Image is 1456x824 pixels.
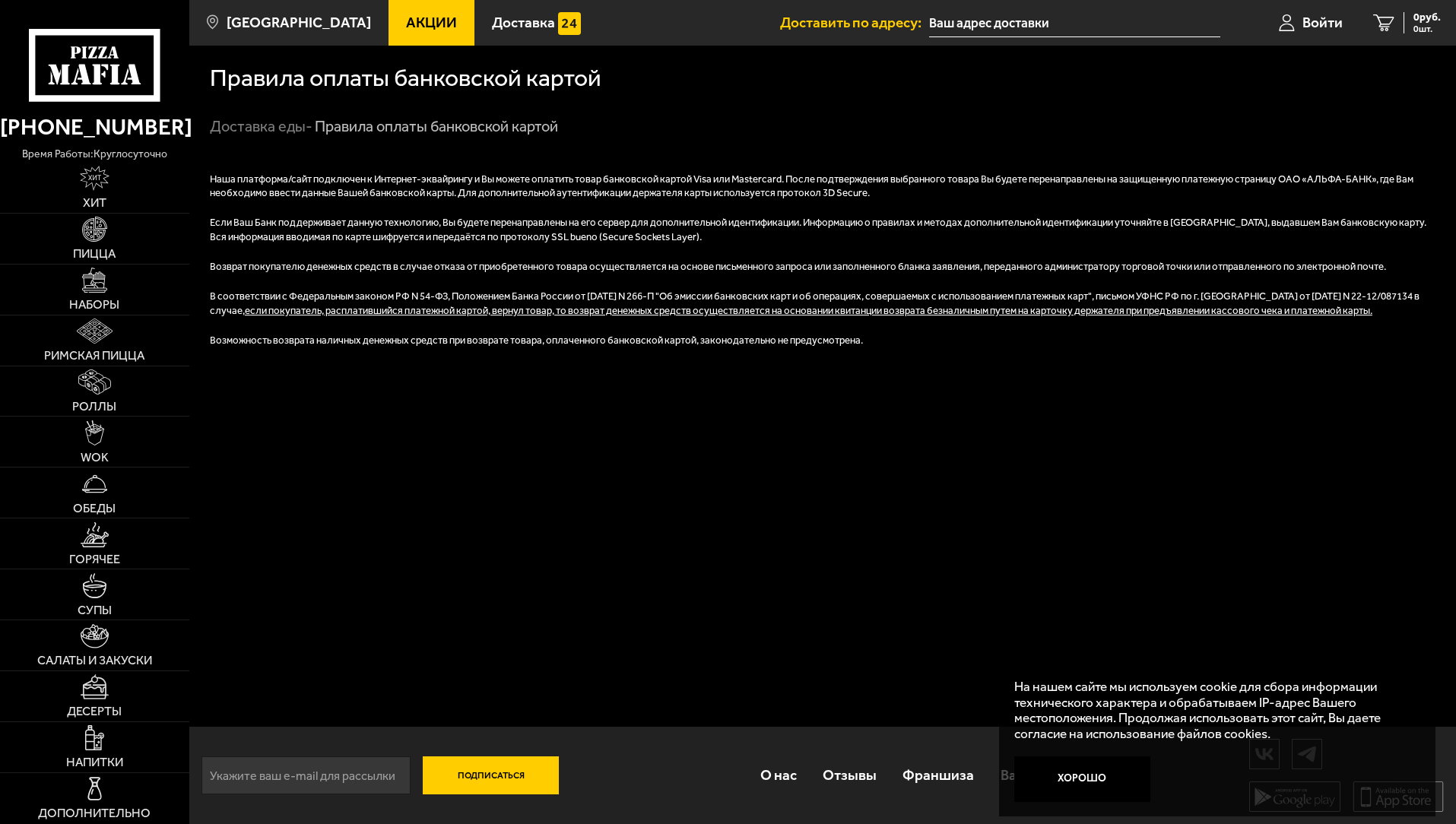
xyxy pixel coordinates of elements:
[37,654,152,667] span: Салаты и закуски
[81,452,109,464] span: WOK
[69,553,120,566] span: Горячее
[406,15,457,30] span: Акции
[72,401,116,413] span: Роллы
[78,604,112,616] span: Супы
[210,334,1435,348] p: Возможность возврата наличных денежных средств при возврате товара, оплаченного банковской картой...
[780,15,929,30] span: Доставить по адресу:
[929,9,1220,37] input: Ваш адрес доставки
[890,750,987,800] a: Франшиза
[83,197,106,209] span: Хит
[66,756,123,769] span: Напитки
[245,305,1372,316] u: если покупатель, расплатившийся платежной картой, вернул товар, то возврат денежных средств осуще...
[210,290,1435,319] p: В соответствии с Федеральным законом РФ N 54-ФЗ, Положением Банка России от [DATE] N 266-П "Об эм...
[1413,12,1441,23] span: 0 руб.
[1014,756,1151,802] button: Хорошо
[210,117,312,135] a: Доставка еды-
[38,807,151,819] span: Дополнительно
[73,248,116,260] span: Пицца
[810,750,890,800] a: Отзывы
[1014,679,1412,742] p: На нашем сайте мы используем cookie для сбора информации технического характера и обрабатываем IP...
[210,173,1435,201] p: Наша платформа/сайт подключен к Интернет-эквайрингу и Вы можете оплатить товар банковской картой ...
[44,350,144,362] span: Римская пицца
[747,750,809,800] a: О нас
[210,66,601,90] h1: Правила оплаты банковской картой
[210,260,1435,274] p: Возврат покупателю денежных средств в случае отказа от приобретенного товара осуществляется на ос...
[315,117,558,137] div: Правила оплаты банковской картой
[423,756,560,794] button: Подписаться
[201,756,411,794] input: Укажите ваш e-mail для рассылки
[492,15,555,30] span: Доставка
[210,216,1435,245] p: Если Ваш Банк поддерживает данную технологию, Вы будете перенаправлены на его сервер для дополнит...
[558,12,581,35] img: 15daf4d41897b9f0e9f617042186c801.svg
[69,299,119,311] span: Наборы
[988,750,1077,800] a: Вакансии
[67,705,122,718] span: Десерты
[1302,15,1343,30] span: Войти
[227,15,371,30] span: [GEOGRAPHIC_DATA]
[73,502,116,515] span: Обеды
[1413,24,1441,33] span: 0 шт.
